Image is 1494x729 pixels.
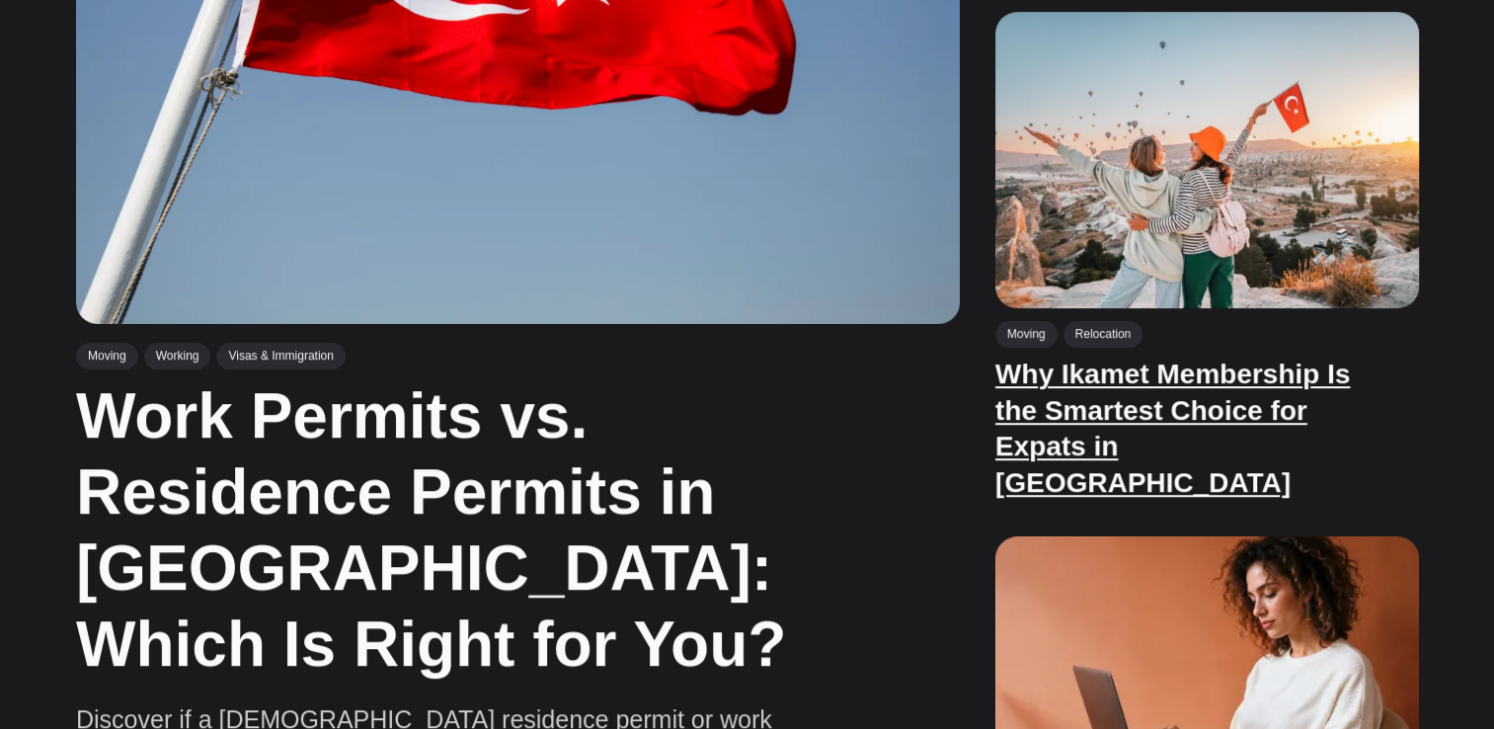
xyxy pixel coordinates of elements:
[143,343,210,368] a: Working
[994,11,1418,307] img: Why Ikamet Membership Is the Smartest Choice for Expats in Türkiye
[216,343,345,368] a: Visas & Immigration
[994,359,1349,497] a: Why Ikamet Membership Is the Smartest Choice for Expats in [GEOGRAPHIC_DATA]
[1062,321,1142,347] a: Relocation
[76,343,138,368] a: Moving
[76,380,786,679] a: Work Permits vs. Residence Permits in [GEOGRAPHIC_DATA]: Which Is Right for You?
[994,321,1057,347] a: Moving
